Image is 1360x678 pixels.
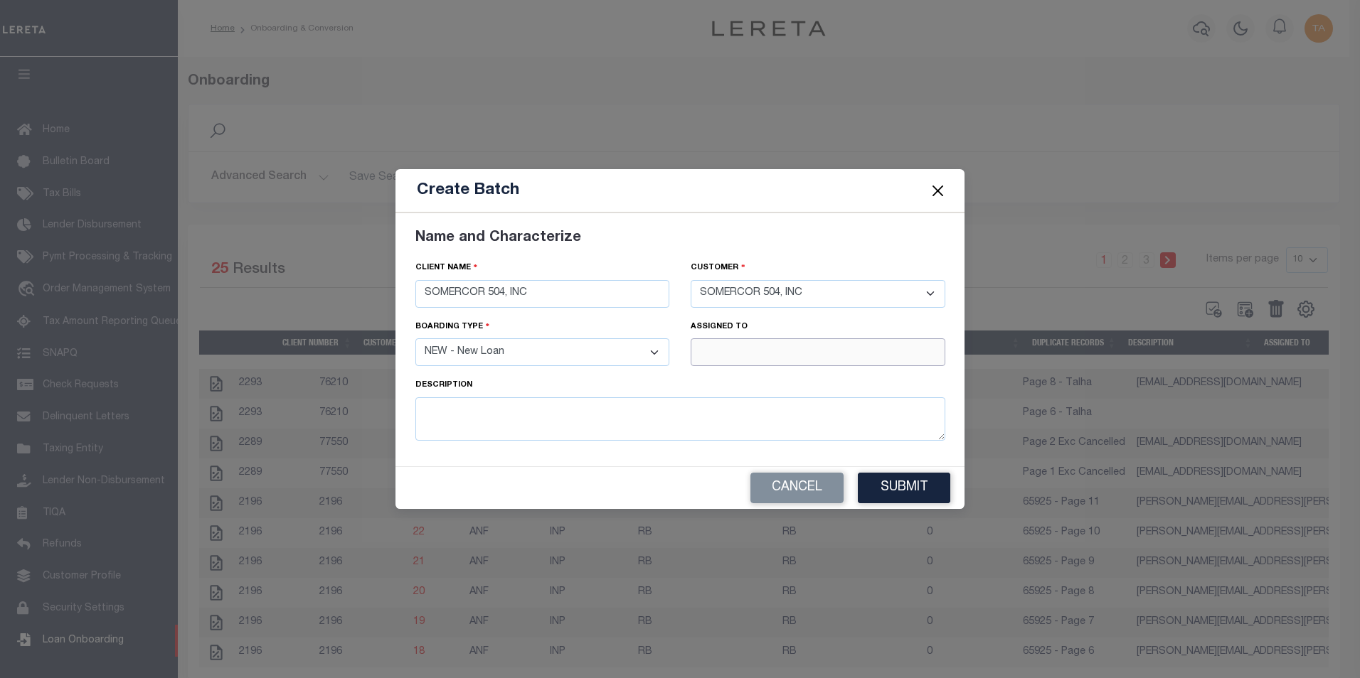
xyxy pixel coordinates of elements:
[750,473,844,503] button: Cancel
[858,473,950,503] button: Submit
[929,182,947,200] button: Close
[415,320,490,333] label: Boarding type
[417,181,519,200] h5: Create Batch
[691,261,745,274] label: Customer
[415,227,945,249] div: Name and Characterize
[691,321,748,333] label: assigned to
[415,380,472,392] label: Description
[415,261,478,274] label: Client Name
